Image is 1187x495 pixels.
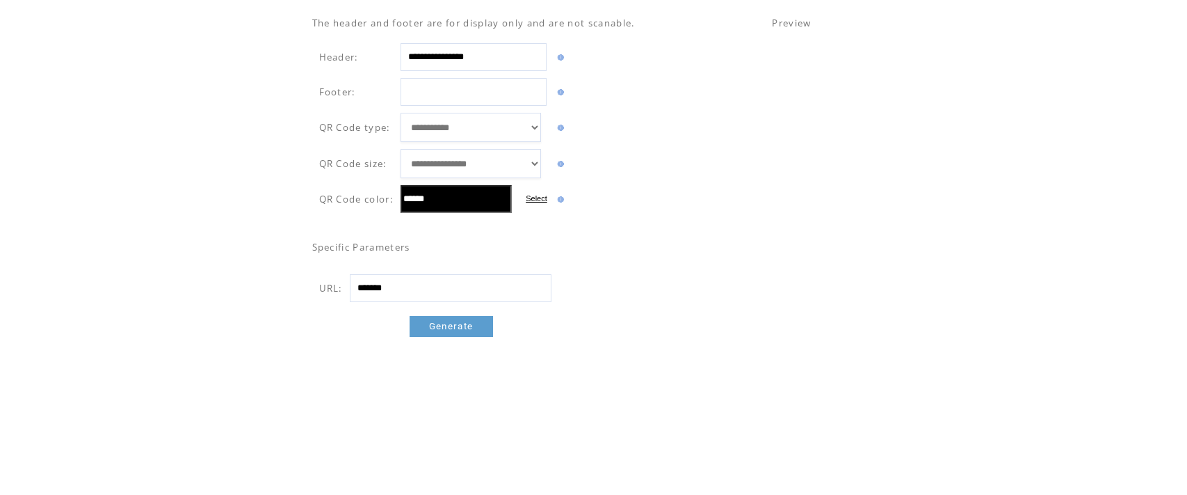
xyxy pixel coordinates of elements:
[554,125,564,131] img: help.gif
[526,194,547,203] label: Select
[319,157,387,170] span: QR Code size:
[319,51,359,63] span: Header:
[554,54,564,61] img: help.gif
[312,241,410,253] span: Specific Parameters
[312,17,636,29] span: The header and footer are for display only and are not scanable.
[554,196,564,203] img: help.gif
[319,121,391,134] span: QR Code type:
[319,282,343,294] span: URL:
[319,86,356,98] span: Footer:
[554,89,564,95] img: help.gif
[410,316,493,337] a: Generate
[554,161,564,167] img: help.gif
[772,17,811,29] span: Preview
[319,193,394,205] span: QR Code color:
